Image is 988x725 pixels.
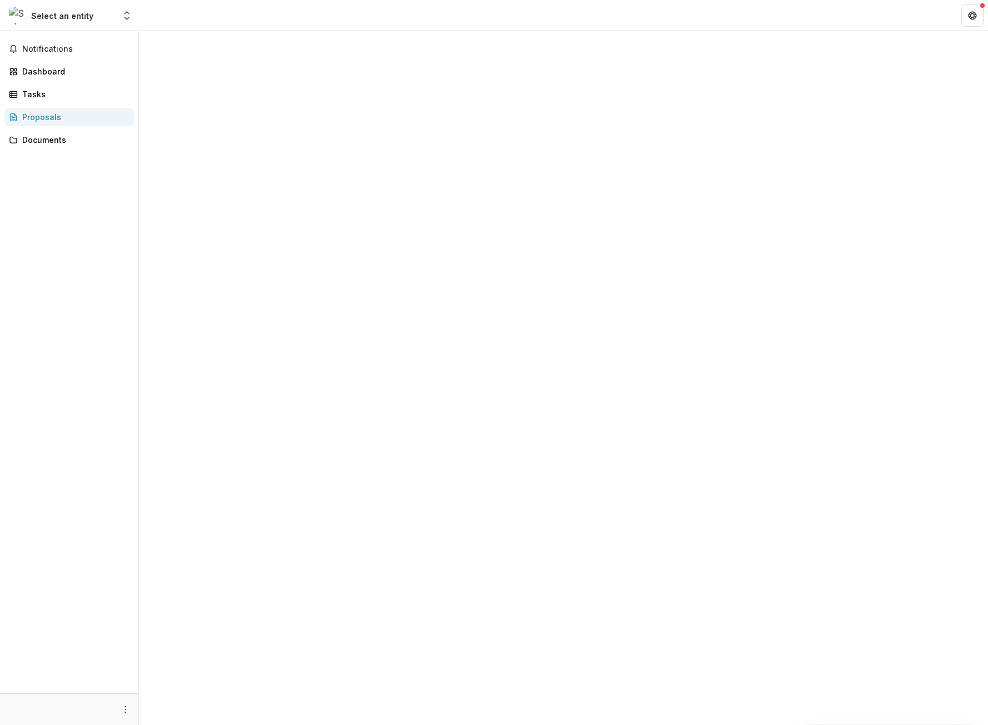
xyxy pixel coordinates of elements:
img: Select an entity [9,7,27,24]
div: Select an entity [31,10,93,22]
div: Proposals [22,111,125,123]
a: Dashboard [4,62,134,81]
button: Get Help [961,4,984,27]
a: Documents [4,131,134,149]
a: Tasks [4,85,134,103]
button: More [118,703,132,716]
div: Tasks [22,88,125,100]
button: Notifications [4,40,134,58]
div: Dashboard [22,66,125,77]
span: Notifications [22,44,130,54]
a: Proposals [4,108,134,126]
button: Open entity switcher [119,4,135,27]
div: Documents [22,134,125,146]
